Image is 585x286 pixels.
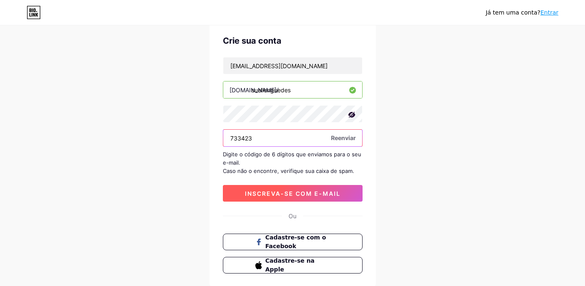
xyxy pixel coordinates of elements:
[223,57,362,74] input: E-mail
[265,257,315,273] font: Cadastre-se na Apple
[486,9,541,16] font: Já tem uma conta?
[265,234,326,249] font: Cadastre-se com o Facebook
[223,234,363,250] button: Cadastre-se com o Facebook
[230,86,279,94] font: [DOMAIN_NAME]/
[331,134,356,141] font: Reenviar
[223,185,363,202] button: inscreva-se com e-mail
[289,212,296,219] font: Ou
[223,168,354,174] font: Caso não o encontre, verifique sua caixa de spam.
[245,190,341,197] font: inscreva-se com e-mail
[223,151,361,166] font: Digite o código de 6 dígitos que enviamos para o seu e-mail.
[223,36,281,46] font: Crie sua conta
[541,9,558,16] a: Entrar
[223,257,363,274] button: Cadastre-se na Apple
[223,81,362,98] input: nome de usuário
[223,130,362,146] input: Colar código de login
